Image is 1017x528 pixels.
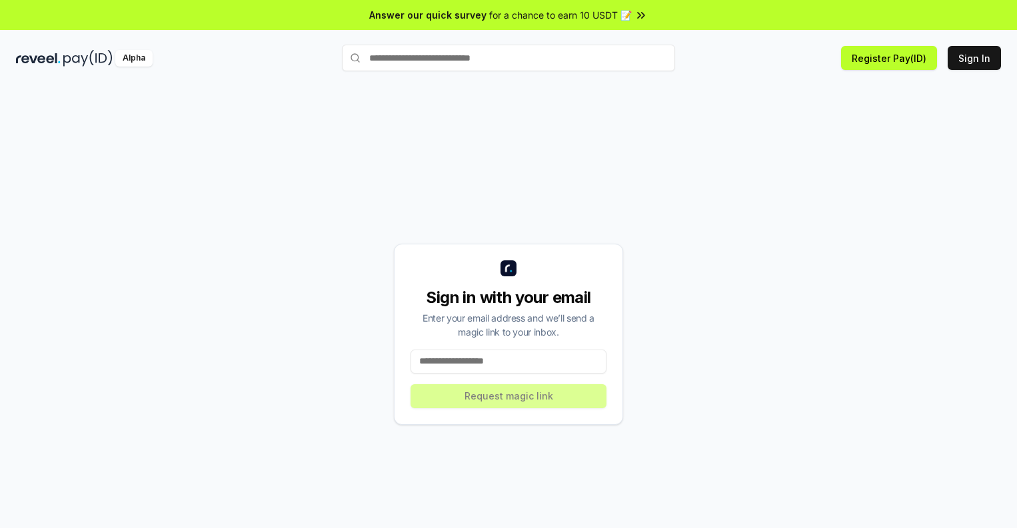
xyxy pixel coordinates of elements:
div: Enter your email address and we’ll send a magic link to your inbox. [411,311,606,339]
button: Sign In [948,46,1001,70]
button: Register Pay(ID) [841,46,937,70]
div: Sign in with your email [411,287,606,308]
div: Alpha [115,50,153,67]
span: Answer our quick survey [369,8,487,22]
img: reveel_dark [16,50,61,67]
img: logo_small [501,260,516,276]
img: pay_id [63,50,113,67]
span: for a chance to earn 10 USDT 📝 [489,8,632,22]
